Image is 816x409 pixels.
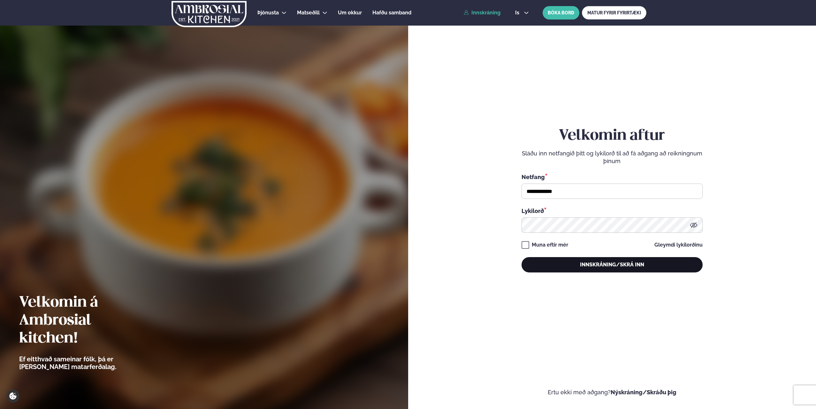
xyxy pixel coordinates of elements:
[297,9,320,17] a: Matseðill
[522,257,703,272] button: Innskráning/Skrá inn
[522,150,703,165] p: Sláðu inn netfangið þitt og lykilorð til að fá aðgang að reikningnum þínum
[543,6,579,20] button: BÓKA BORÐ
[372,9,411,17] a: Hafðu samband
[257,9,279,17] a: Þjónusta
[338,10,362,16] span: Um okkur
[654,242,703,248] a: Gleymdi lykilorðinu
[427,389,797,396] p: Ertu ekki með aðgang?
[19,355,152,371] p: Ef eitthvað sameinar fólk, þá er [PERSON_NAME] matarferðalag.
[510,10,534,15] button: is
[522,127,703,145] h2: Velkomin aftur
[297,10,320,16] span: Matseðill
[372,10,411,16] span: Hafðu samband
[611,389,676,396] a: Nýskráning/Skráðu þig
[171,1,247,27] img: logo
[522,173,703,181] div: Netfang
[257,10,279,16] span: Þjónusta
[464,10,500,16] a: Innskráning
[6,389,19,403] a: Cookie settings
[582,6,646,20] a: MATUR FYRIR FYRIRTÆKI
[19,294,152,348] h2: Velkomin á Ambrosial kitchen!
[522,207,703,215] div: Lykilorð
[515,10,521,15] span: is
[338,9,362,17] a: Um okkur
